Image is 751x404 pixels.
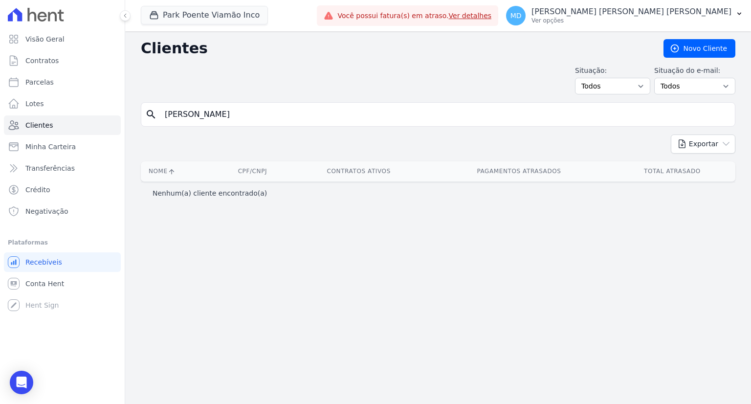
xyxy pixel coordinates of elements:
[8,237,117,248] div: Plataformas
[25,185,50,195] span: Crédito
[4,202,121,221] a: Negativação
[575,66,650,76] label: Situação:
[25,34,65,44] span: Visão Geral
[531,17,731,24] p: Ver opções
[4,72,121,92] a: Parcelas
[510,12,522,19] span: MD
[216,161,288,181] th: CPF/CNPJ
[25,77,54,87] span: Parcelas
[4,51,121,70] a: Contratos
[159,105,731,124] input: Buscar por nome, CPF ou e-mail
[429,161,609,181] th: Pagamentos Atrasados
[141,40,648,57] h2: Clientes
[654,66,735,76] label: Situação do e-mail:
[153,188,267,198] p: Nenhum(a) cliente encontrado(a)
[4,252,121,272] a: Recebíveis
[4,158,121,178] a: Transferências
[25,120,53,130] span: Clientes
[337,11,491,21] span: Você possui fatura(s) em atraso.
[4,94,121,113] a: Lotes
[25,142,76,152] span: Minha Carteira
[25,163,75,173] span: Transferências
[25,99,44,109] span: Lotes
[4,180,121,200] a: Crédito
[531,7,731,17] p: [PERSON_NAME] [PERSON_NAME] [PERSON_NAME]
[449,12,492,20] a: Ver detalhes
[4,29,121,49] a: Visão Geral
[663,39,735,58] a: Novo Cliente
[145,109,157,120] i: search
[4,274,121,293] a: Conta Hent
[25,279,64,289] span: Conta Hent
[25,257,62,267] span: Recebíveis
[4,115,121,135] a: Clientes
[288,161,429,181] th: Contratos Ativos
[141,6,268,24] button: Park Poente Viamão Inco
[25,56,59,66] span: Contratos
[10,371,33,394] div: Open Intercom Messenger
[609,161,735,181] th: Total Atrasado
[141,161,216,181] th: Nome
[498,2,751,29] button: MD [PERSON_NAME] [PERSON_NAME] [PERSON_NAME] Ver opções
[4,137,121,157] a: Minha Carteira
[25,206,68,216] span: Negativação
[671,135,735,154] button: Exportar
